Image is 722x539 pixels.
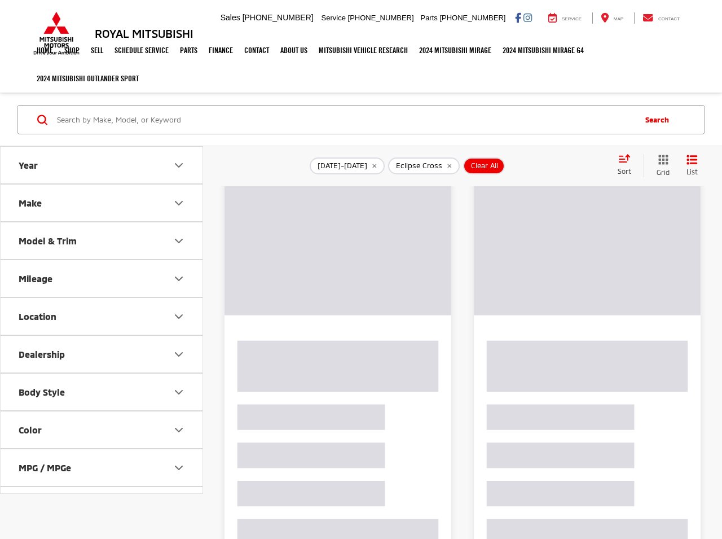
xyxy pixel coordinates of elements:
[19,311,56,322] div: Location
[243,13,314,22] span: [PHONE_NUMBER]
[31,11,82,55] img: Mitsubishi
[678,154,706,177] button: List View
[497,36,589,64] a: 2024 Mitsubishi Mirage G4
[31,36,59,64] a: Home
[275,36,313,64] a: About Us
[413,36,497,64] a: 2024 Mitsubishi Mirage
[174,36,203,64] a: Parts: Opens in a new tab
[592,12,632,24] a: Map
[1,449,204,486] button: MPG / MPGeMPG / MPGe
[1,185,204,221] button: MakeMake
[19,198,42,208] div: Make
[562,16,582,21] span: Service
[612,154,644,177] button: Select sort value
[19,160,38,170] div: Year
[463,157,505,174] button: Clear All
[19,235,77,246] div: Model & Trim
[318,161,367,170] span: [DATE]-[DATE]
[1,147,204,183] button: YearYear
[523,13,532,22] a: Instagram: Click to visit our Instagram page
[221,13,240,22] span: Sales
[172,461,186,474] div: MPG / MPGe
[310,157,385,174] button: remove 2025-2025
[172,347,186,361] div: Dealership
[439,14,505,22] span: [PHONE_NUMBER]
[19,424,42,435] div: Color
[471,161,498,170] span: Clear All
[1,260,204,297] button: MileageMileage
[322,14,346,22] span: Service
[540,12,590,24] a: Service
[59,36,85,64] a: Shop
[239,36,275,64] a: Contact
[172,385,186,398] div: Body Style
[109,36,174,64] a: Schedule Service: Opens in a new tab
[658,16,680,21] span: Contact
[172,271,186,285] div: Mileage
[634,106,685,134] button: Search
[634,12,688,24] a: Contact
[56,106,634,133] input: Search by Make, Model, or Keyword
[172,158,186,172] div: Year
[19,349,65,360] div: Dealership
[657,168,670,177] span: Grid
[203,36,239,64] a: Finance
[686,167,698,177] span: List
[1,411,204,448] button: ColorColor
[644,154,678,177] button: Grid View
[618,167,631,175] span: Sort
[172,196,186,209] div: Make
[420,14,437,22] span: Parts
[388,157,460,174] button: remove Eclipse%20Cross
[172,234,186,247] div: Model & Trim
[515,13,521,22] a: Facebook: Click to visit our Facebook page
[95,27,193,40] h3: Royal Mitsubishi
[19,273,52,284] div: Mileage
[19,387,65,397] div: Body Style
[172,423,186,436] div: Color
[396,161,442,170] span: Eclipse Cross
[85,36,109,64] a: Sell
[1,336,204,373] button: DealershipDealership
[1,374,204,410] button: Body StyleBody Style
[614,16,623,21] span: Map
[313,36,413,64] a: Mitsubishi Vehicle Research
[31,64,144,93] a: 2024 Mitsubishi Outlander SPORT
[1,487,204,524] button: Cylinder
[172,309,186,323] div: Location
[1,298,204,335] button: LocationLocation
[1,222,204,259] button: Model & TrimModel & Trim
[348,14,414,22] span: [PHONE_NUMBER]
[19,462,71,473] div: MPG / MPGe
